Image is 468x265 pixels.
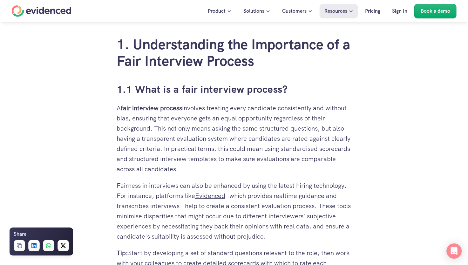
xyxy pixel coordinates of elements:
[195,192,225,200] a: Evidenced
[387,4,412,18] a: Sign In
[121,104,182,112] strong: fair interview process
[117,103,352,174] p: A involves treating every candidate consistently and without bias, ensuring that everyone gets an...
[365,7,380,15] p: Pricing
[208,7,226,15] p: Product
[12,5,71,17] a: Home
[446,243,462,259] div: Open Intercom Messenger
[421,7,450,15] p: Book a demo
[324,7,347,15] p: Resources
[243,7,264,15] p: Solutions
[117,180,352,241] p: Fairness in interviews can also be enhanced by using the latest hiring technology. For instance, ...
[360,4,385,18] a: Pricing
[117,83,288,96] a: 1.1 What is a fair interview process?
[117,249,128,257] strong: Tip:
[117,35,354,70] a: 1. Understanding the Importance of a Fair Interview Process
[392,7,407,15] p: Sign In
[14,230,26,238] h6: Share
[414,4,457,18] a: Book a demo
[282,7,307,15] p: Customers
